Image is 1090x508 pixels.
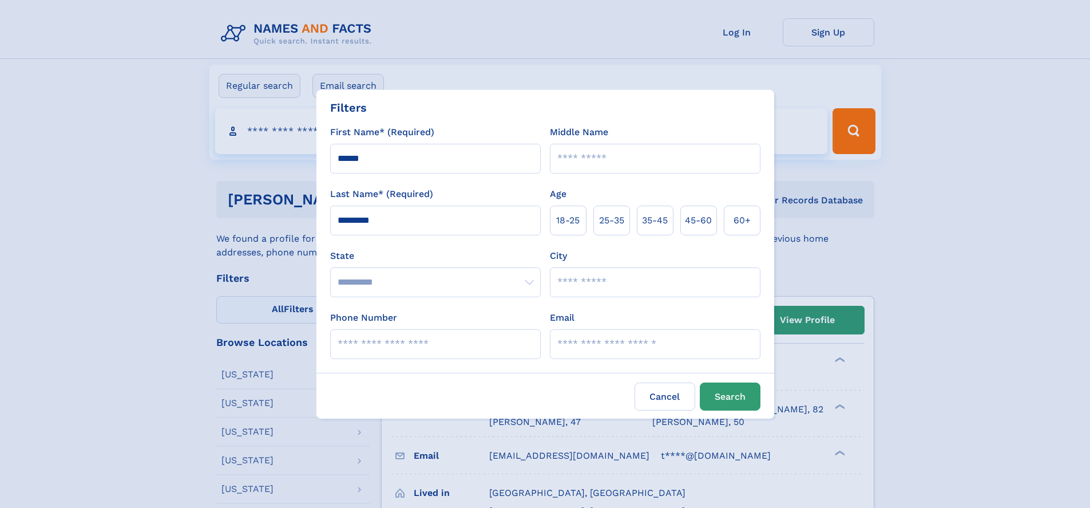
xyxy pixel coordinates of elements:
[330,99,367,116] div: Filters
[700,383,760,411] button: Search
[556,214,580,227] span: 18‑25
[635,383,695,411] label: Cancel
[330,311,397,325] label: Phone Number
[550,249,567,263] label: City
[734,214,751,227] span: 60+
[330,187,433,201] label: Last Name* (Required)
[550,311,574,325] label: Email
[330,125,434,139] label: First Name* (Required)
[550,125,608,139] label: Middle Name
[685,214,712,227] span: 45‑60
[642,214,668,227] span: 35‑45
[599,214,624,227] span: 25‑35
[550,187,566,201] label: Age
[330,249,541,263] label: State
